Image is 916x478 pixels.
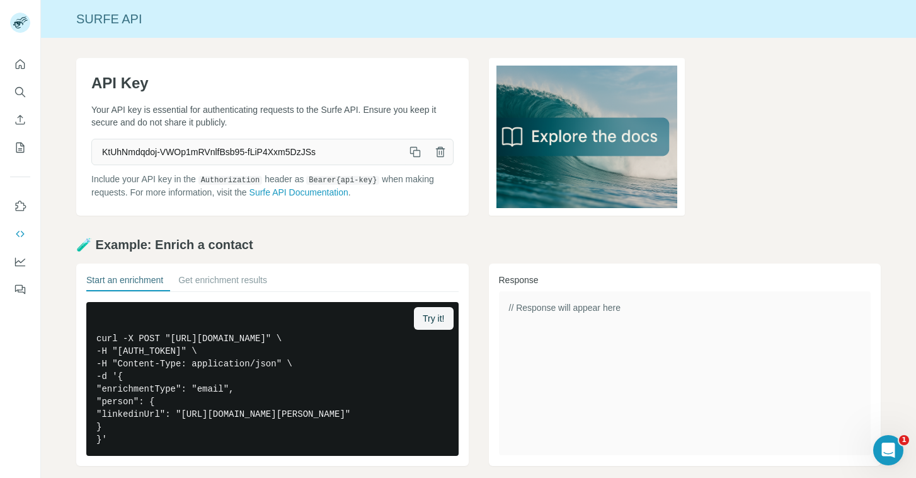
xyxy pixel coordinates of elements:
[10,195,30,218] button: Use Surfe on LinkedIn
[41,10,916,28] div: Surfe API
[249,187,348,197] a: Surfe API Documentation
[91,73,454,93] h1: API Key
[306,176,379,185] code: Bearer {api-key}
[86,302,459,456] pre: curl -X POST "[URL][DOMAIN_NAME]" \ -H "[AUTH_TOKEN]" \ -H "Content-Type: application/json" \ -d ...
[10,108,30,131] button: Enrich CSV
[499,274,871,286] h3: Response
[10,223,30,245] button: Use Surfe API
[91,173,454,199] p: Include your API key in the header as when making requests. For more information, visit the .
[76,236,881,254] h2: 🧪 Example: Enrich a contact
[10,278,30,301] button: Feedback
[10,250,30,273] button: Dashboard
[10,53,30,76] button: Quick start
[899,435,909,445] span: 1
[92,141,403,163] span: KtUhNmdqdoj-VWOp1mRVnlfBsb95-fLiP4Xxm5DzJSs
[10,136,30,159] button: My lists
[91,103,454,129] p: Your API key is essential for authenticating requests to the Surfe API. Ensure you keep it secure...
[423,312,444,325] span: Try it!
[198,176,263,185] code: Authorization
[178,274,267,291] button: Get enrichment results
[509,303,621,313] span: // Response will appear here
[873,435,903,465] iframe: Intercom live chat
[414,307,453,330] button: Try it!
[86,274,163,291] button: Start an enrichment
[10,81,30,103] button: Search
